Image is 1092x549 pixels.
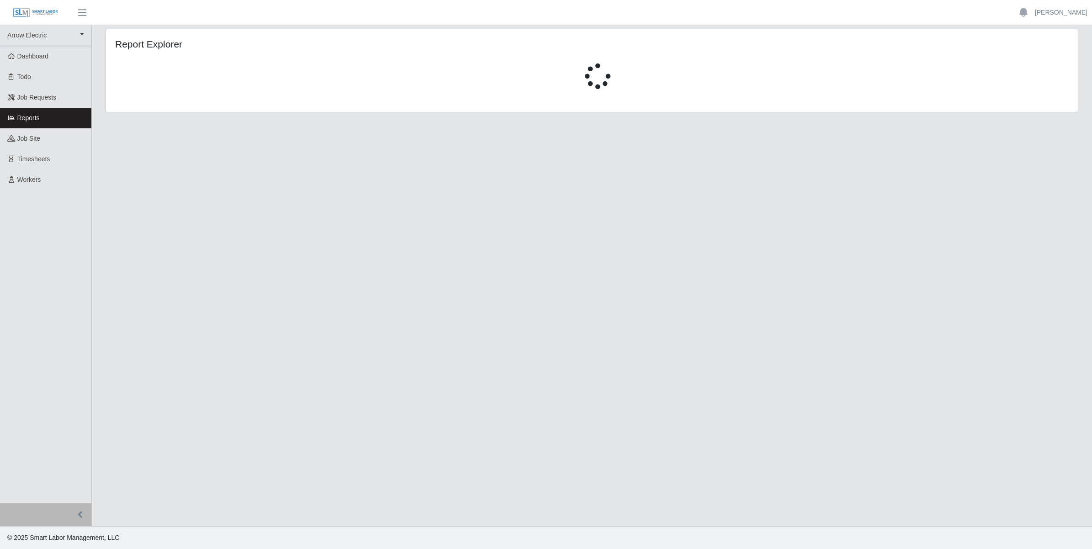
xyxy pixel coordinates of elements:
[1035,8,1087,17] a: [PERSON_NAME]
[17,135,41,142] span: job site
[17,176,41,183] span: Workers
[17,114,40,121] span: Reports
[17,94,57,101] span: Job Requests
[115,38,504,50] h4: Report Explorer
[17,155,50,163] span: Timesheets
[13,8,58,18] img: SLM Logo
[7,534,119,541] span: © 2025 Smart Labor Management, LLC
[17,53,49,60] span: Dashboard
[17,73,31,80] span: Todo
